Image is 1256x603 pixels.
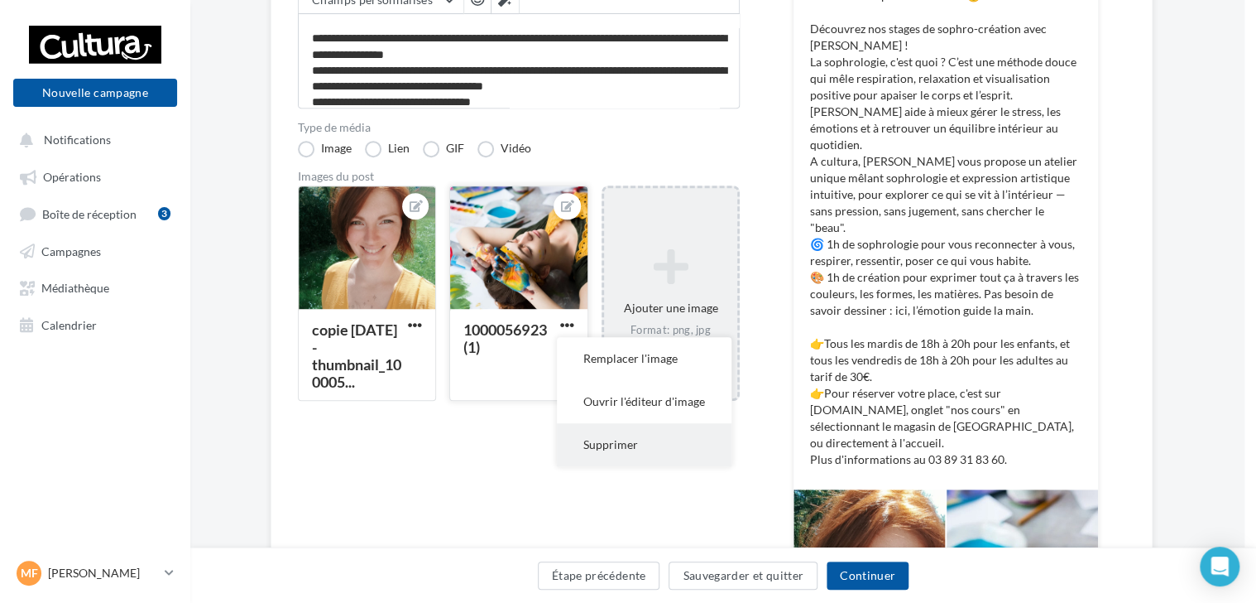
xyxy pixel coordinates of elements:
label: Type de média [298,122,740,133]
span: Opérations [43,170,101,184]
button: Notifications [10,124,174,154]
span: Notifications [44,133,111,147]
label: Lien [365,141,410,157]
span: Boîte de réception [42,206,137,220]
a: Opérations [10,161,180,191]
label: GIF [423,141,464,157]
button: Continuer [827,562,908,590]
button: Remplacer l'image [557,337,731,380]
div: Open Intercom Messenger [1200,547,1239,586]
label: Vidéo [477,141,531,157]
button: Étape précédente [538,562,660,590]
p: [PERSON_NAME] [48,565,158,581]
a: Campagnes [10,235,180,265]
a: Calendrier [10,309,180,339]
div: 1000056923 (1) [463,321,546,356]
span: Calendrier [41,317,97,331]
button: Sauvegarder et quitter [669,562,817,590]
a: MF [PERSON_NAME] [13,557,177,589]
a: Médiathèque [10,272,180,301]
label: Image [298,141,352,157]
div: copie [DATE] - thumbnail_100005... [312,321,401,391]
button: Nouvelle campagne [13,79,177,107]
a: Boîte de réception3 [10,198,180,229]
span: MF [21,565,38,581]
div: Images du post [298,171,740,182]
div: 3 [158,207,170,220]
button: Supprimer [557,423,731,466]
span: Campagnes [41,244,101,258]
button: Ouvrir l'éditeur d'image [557,380,731,423]
span: Médiathèque [41,281,109,295]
